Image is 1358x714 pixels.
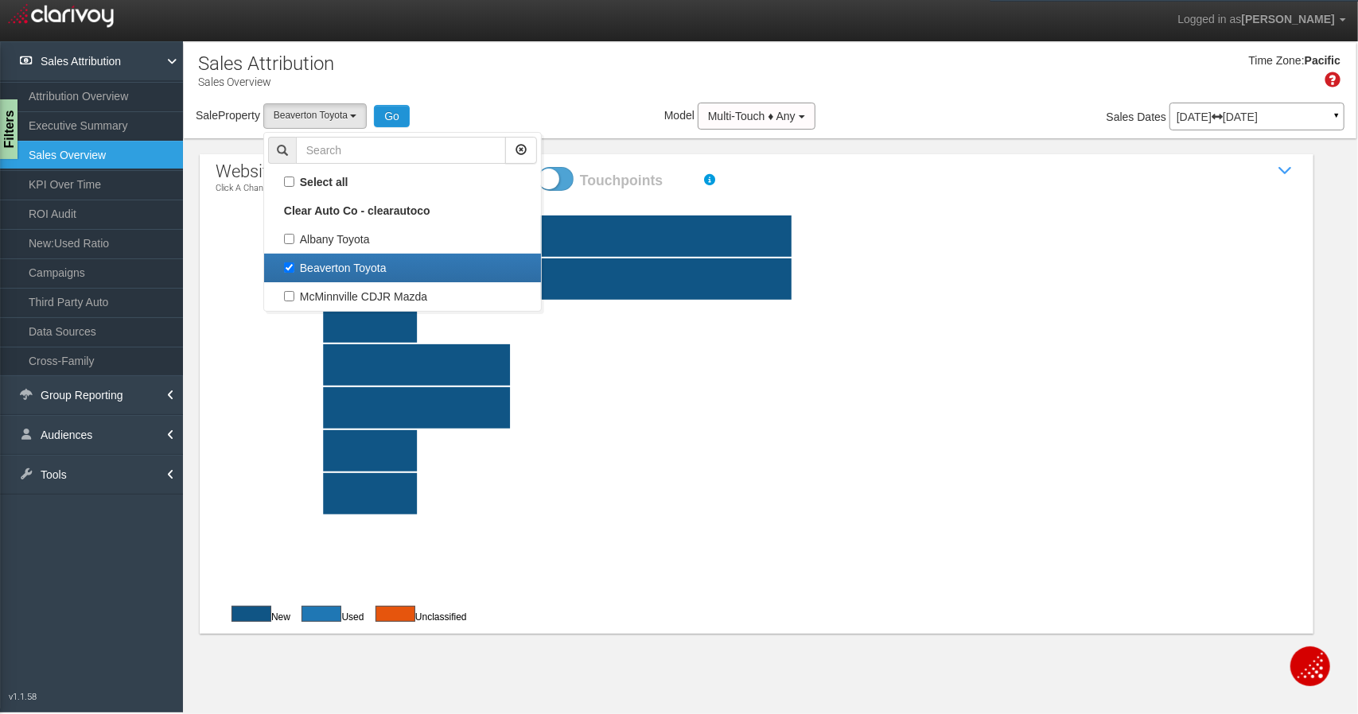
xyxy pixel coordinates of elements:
[1107,111,1134,123] span: Sales
[708,110,796,122] span: Multi-Touch ♦ Any
[232,606,271,622] button: New
[254,301,1336,343] rect: E-shop|1|2|0
[284,177,294,187] input: Select all
[294,605,364,624] div: Used
[198,53,334,74] h1: Sales Attribution
[263,103,368,128] button: Beaverton Toyota
[375,606,415,622] button: Used
[268,229,537,250] label: Albany Toyota
[274,110,348,121] span: Beaverton Toyota
[268,258,537,278] label: Beaverton Toyota
[1177,13,1241,25] span: Logged in as
[268,286,537,307] label: McMinnville CDJR Mazda
[254,516,1336,557] rect: Podium|0|1|0
[368,605,467,624] div: Unclassified
[264,282,541,311] a: McMinnville CDJR Mazda
[216,161,322,181] span: website tools
[254,430,1336,471] rect: Check Availability|1|1|0
[1329,107,1344,132] a: ▼
[1305,53,1340,69] div: Pacific
[216,184,336,193] p: Click a channel to view details
[254,473,1336,514] rect: Beaverton Toyota Website Phone|1|0|0
[254,344,1336,386] rect: Kelley Blue Book Trade-in Advisor|2|1|0
[254,258,1336,300] rect: McMinnville CDJR|5|3|0
[1274,159,1298,183] i: Show / Hide Sales Attribution Chart
[296,137,506,164] input: Search
[264,225,541,254] a: Albany Toyota
[254,215,1336,257] rect: Dealer Website|5|4|0
[698,103,815,130] button: Multi-Touch ♦ Any
[284,204,430,217] b: Clear Auto Co - clearautoco
[264,254,541,282] a: Beaverton Toyota
[254,387,1336,429] rect: McMinnville Mazda|2|1|0
[1138,111,1167,123] span: Dates
[1242,13,1335,25] span: [PERSON_NAME]
[264,196,541,225] a: Clear Auto Co - clearautoco
[196,109,218,122] span: Sale
[374,105,410,127] button: Go
[268,172,537,192] label: Select all
[302,606,341,622] button: Used
[198,69,334,90] p: Sales Overview
[1243,53,1305,69] div: Time Zone:
[580,171,691,191] label: Touchpoints
[224,605,290,624] div: New
[1165,1,1358,39] a: Logged in as[PERSON_NAME]
[1177,111,1337,122] p: [DATE] [DATE]
[264,168,541,196] a: Select all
